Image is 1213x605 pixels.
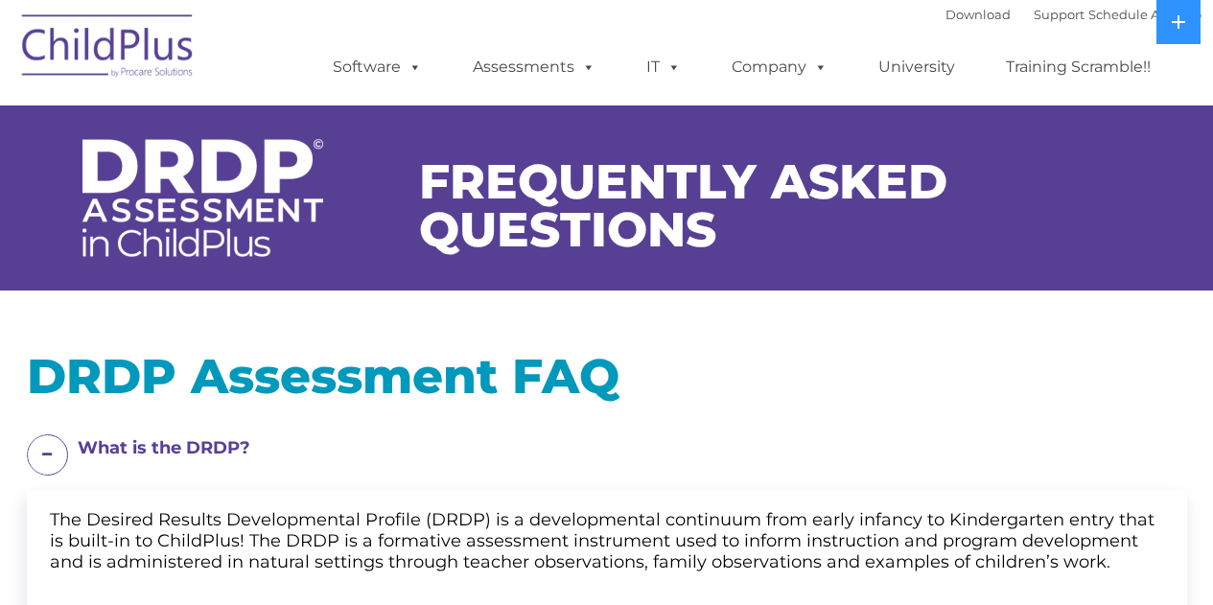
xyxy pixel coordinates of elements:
[12,1,204,97] img: ChildPlus by Procare Solutions
[945,7,1201,22] font: |
[27,353,1187,401] h1: DRDP Assessment FAQ
[712,48,847,86] a: Company
[945,7,1011,22] a: Download
[314,48,441,86] a: Software
[419,158,1199,254] h1: Frequently Asked Questions
[78,434,1158,461] h4: What is the DRDP?
[454,48,615,86] a: Assessments
[82,139,323,257] img: DRDP Assessment in ChildPlus
[50,509,1164,572] p: The Desired Results Developmental Profile (DRDP) is a developmental continuum from early infancy ...
[987,48,1170,86] a: Training Scramble!!
[627,48,700,86] a: IT
[1088,7,1201,22] a: Schedule A Demo
[859,48,974,86] a: University
[1034,7,1085,22] a: Support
